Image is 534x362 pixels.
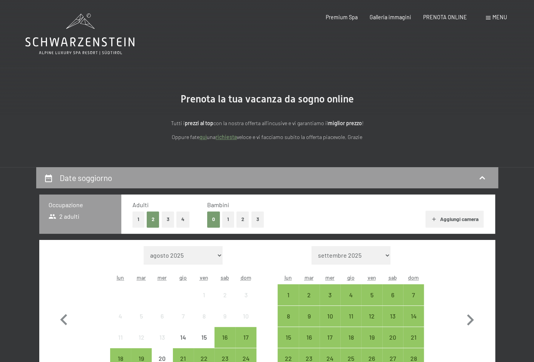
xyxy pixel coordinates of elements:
abbr: martedì [305,274,314,281]
div: 10 [236,313,255,332]
div: 7 [174,313,193,332]
div: 9 [300,313,319,332]
abbr: lunedì [117,274,124,281]
div: arrivo/check-in possibile [278,306,298,327]
div: 15 [194,334,214,354]
div: arrivo/check-in possibile [361,284,382,305]
div: 10 [320,313,340,332]
span: 2 adulti [49,212,80,221]
div: Wed Sep 10 2025 [320,306,340,327]
div: Sun Aug 17 2025 [235,327,256,348]
abbr: domenica [241,274,251,281]
div: arrivo/check-in possibile [361,327,382,348]
div: Tue Aug 12 2025 [131,327,152,348]
div: 6 [383,292,402,311]
abbr: mercoledì [325,274,335,281]
div: arrivo/check-in possibile [403,327,424,348]
span: Bambini [207,201,229,208]
div: arrivo/check-in possibile [299,327,320,348]
div: arrivo/check-in possibile [299,284,320,305]
span: PRENOTA ONLINE [423,14,467,20]
abbr: mercoledì [157,274,167,281]
button: 3 [251,211,264,227]
div: arrivo/check-in possibile [278,327,298,348]
div: Sat Sep 13 2025 [382,306,403,327]
div: arrivo/check-in non effettuabile [152,327,172,348]
div: Fri Aug 08 2025 [194,306,214,327]
div: 7 [404,292,423,311]
div: Wed Sep 03 2025 [320,284,340,305]
div: 11 [111,334,130,354]
abbr: sabato [388,274,397,281]
div: Sat Aug 02 2025 [214,284,235,305]
div: 6 [152,313,172,332]
div: arrivo/check-in possibile [403,306,424,327]
a: Galleria immagini [370,14,411,20]
div: 19 [362,334,381,354]
div: 4 [111,313,130,332]
div: 2 [215,292,234,311]
div: arrivo/check-in non effettuabile [131,306,152,327]
div: 11 [341,313,360,332]
div: 14 [174,334,193,354]
span: Menu [492,14,507,20]
button: Aggiungi camera [425,211,484,228]
div: arrivo/check-in non effettuabile [131,327,152,348]
div: Fri Sep 12 2025 [361,306,382,327]
div: arrivo/check-in possibile [235,327,256,348]
div: 16 [215,334,234,354]
div: Thu Aug 07 2025 [173,306,194,327]
button: 4 [176,211,189,227]
div: Sat Aug 09 2025 [214,306,235,327]
h2: Date soggiorno [60,173,112,183]
div: arrivo/check-in non effettuabile [173,327,194,348]
strong: miglior prezzo [328,120,362,126]
div: 2 [300,292,319,311]
a: quì [199,134,207,140]
abbr: lunedì [285,274,292,281]
h3: Occupazione [49,201,112,209]
div: Sat Sep 20 2025 [382,327,403,348]
div: arrivo/check-in possibile [278,284,298,305]
div: Wed Aug 06 2025 [152,306,172,327]
div: 9 [215,313,234,332]
span: Prenota la tua vacanza da sogno online [181,93,354,105]
div: Fri Aug 01 2025 [194,284,214,305]
div: arrivo/check-in non effettuabile [214,284,235,305]
div: Thu Aug 14 2025 [173,327,194,348]
div: Fri Aug 15 2025 [194,327,214,348]
p: Oppure fate una veloce e vi facciamo subito la offerta piacevole. Grazie [98,133,437,142]
div: 5 [132,313,151,332]
div: 8 [278,313,298,332]
div: 14 [404,313,423,332]
div: arrivo/check-in non effettuabile [173,306,194,327]
div: 1 [278,292,298,311]
div: 16 [300,334,319,354]
button: 2 [236,211,249,227]
div: 13 [152,334,172,354]
div: arrivo/check-in possibile [361,306,382,327]
abbr: martedì [137,274,146,281]
button: 0 [207,211,220,227]
div: Thu Sep 11 2025 [340,306,361,327]
div: Thu Sep 18 2025 [340,327,361,348]
div: Mon Aug 04 2025 [110,306,131,327]
div: 12 [362,313,381,332]
div: 8 [194,313,214,332]
div: Wed Aug 13 2025 [152,327,172,348]
abbr: domenica [408,274,419,281]
div: arrivo/check-in possibile [214,327,235,348]
abbr: venerdì [368,274,376,281]
div: arrivo/check-in non effettuabile [152,306,172,327]
abbr: sabato [221,274,229,281]
div: arrivo/check-in non effettuabile [110,306,131,327]
button: 1 [132,211,144,227]
div: Tue Aug 05 2025 [131,306,152,327]
div: arrivo/check-in possibile [382,284,403,305]
div: Sun Sep 14 2025 [403,306,424,327]
div: Sat Sep 06 2025 [382,284,403,305]
div: Mon Sep 08 2025 [278,306,298,327]
div: Tue Sep 02 2025 [299,284,320,305]
abbr: giovedì [179,274,187,281]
